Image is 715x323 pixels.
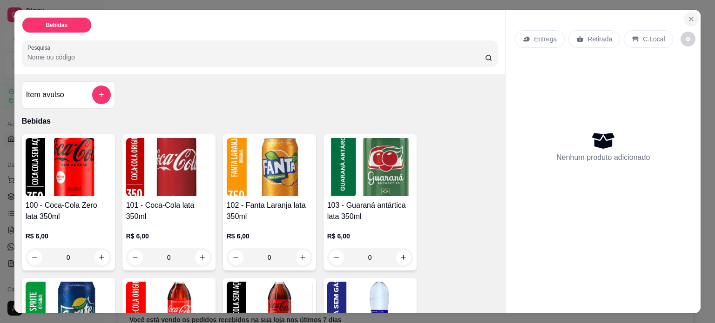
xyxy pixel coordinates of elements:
[587,34,612,44] p: Retirada
[327,138,413,196] img: product-image
[643,34,665,44] p: C.Local
[227,231,312,241] p: R$ 6,00
[396,250,411,265] button: increase-product-quantity
[126,200,212,222] h4: 101 - Coca-Cola lata 350ml
[26,89,64,100] h4: Item avulso
[27,250,42,265] button: decrease-product-quantity
[94,250,109,265] button: increase-product-quantity
[46,21,67,29] p: Bebidas
[534,34,557,44] p: Entrega
[26,231,111,241] p: R$ 6,00
[126,138,212,196] img: product-image
[92,86,111,104] button: add-separate-item
[227,138,312,196] img: product-image
[327,200,413,222] h4: 103 - Guaraná antártica lata 350ml
[126,231,212,241] p: R$ 6,00
[128,250,143,265] button: decrease-product-quantity
[327,231,413,241] p: R$ 6,00
[329,250,344,265] button: decrease-product-quantity
[195,250,210,265] button: increase-product-quantity
[27,44,54,52] label: Pesquisa
[229,250,243,265] button: decrease-product-quantity
[27,53,485,62] input: Pesquisa
[681,32,695,46] button: decrease-product-quantity
[556,152,650,163] p: Nenhum produto adicionado
[227,200,312,222] h4: 102 - Fanta Laranja lata 350ml
[26,200,111,222] h4: 100 - Coca-Cola Zero lata 350ml
[296,250,310,265] button: increase-product-quantity
[684,12,699,26] button: Close
[26,138,111,196] img: product-image
[22,116,498,127] p: Bebidas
